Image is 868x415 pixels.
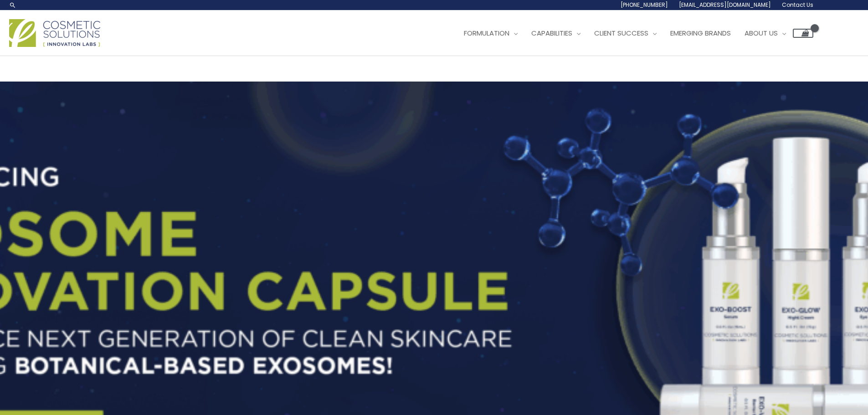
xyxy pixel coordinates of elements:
a: Emerging Brands [663,20,738,47]
img: Cosmetic Solutions Logo [9,19,100,47]
span: Emerging Brands [670,28,731,38]
a: View Shopping Cart, empty [793,29,813,38]
a: Formulation [457,20,524,47]
a: Capabilities [524,20,587,47]
span: [EMAIL_ADDRESS][DOMAIN_NAME] [679,1,771,9]
a: Client Success [587,20,663,47]
span: About Us [745,28,778,38]
a: About Us [738,20,793,47]
a: Search icon link [9,1,16,9]
nav: Site Navigation [450,20,813,47]
span: Formulation [464,28,509,38]
span: Contact Us [782,1,813,9]
span: Client Success [594,28,648,38]
span: [PHONE_NUMBER] [621,1,668,9]
span: Capabilities [531,28,572,38]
